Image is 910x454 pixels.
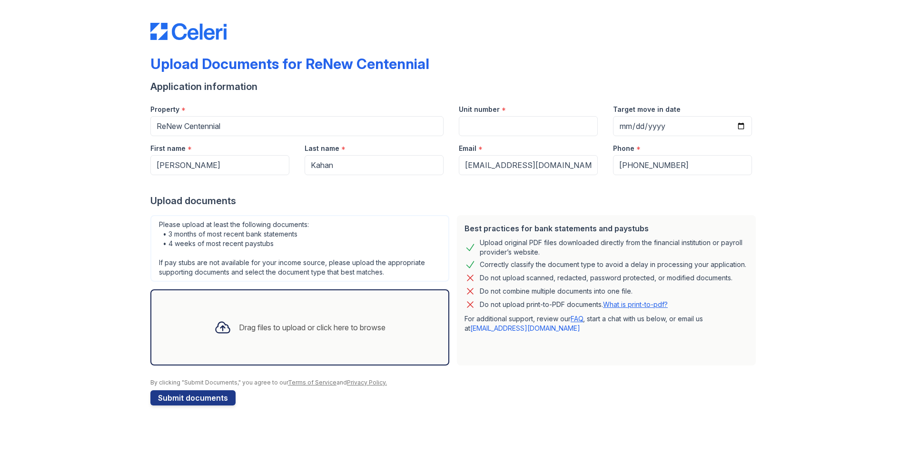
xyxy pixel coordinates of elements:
[465,223,748,234] div: Best practices for bank statements and paystubs
[239,322,386,333] div: Drag files to upload or click here to browse
[150,80,760,93] div: Application information
[150,105,179,114] label: Property
[347,379,387,386] a: Privacy Policy.
[305,144,339,153] label: Last name
[470,324,580,332] a: [EMAIL_ADDRESS][DOMAIN_NAME]
[459,144,476,153] label: Email
[150,215,449,282] div: Please upload at least the following documents: • 3 months of most recent bank statements • 4 wee...
[613,105,681,114] label: Target move in date
[459,105,500,114] label: Unit number
[465,314,748,333] p: For additional support, review our , start a chat with us below, or email us at
[150,379,760,386] div: By clicking "Submit Documents," you agree to our and
[288,379,336,386] a: Terms of Service
[150,194,760,207] div: Upload documents
[150,55,429,72] div: Upload Documents for ReNew Centennial
[480,259,746,270] div: Correctly classify the document type to avoid a delay in processing your application.
[150,23,227,40] img: CE_Logo_Blue-a8612792a0a2168367f1c8372b55b34899dd931a85d93a1a3d3e32e68fde9ad4.png
[150,390,236,405] button: Submit documents
[150,144,186,153] label: First name
[480,286,633,297] div: Do not combine multiple documents into one file.
[480,238,748,257] div: Upload original PDF files downloaded directly from the financial institution or payroll provider’...
[480,300,668,309] p: Do not upload print-to-PDF documents.
[603,300,668,308] a: What is print-to-pdf?
[613,144,634,153] label: Phone
[571,315,583,323] a: FAQ
[480,272,732,284] div: Do not upload scanned, redacted, password protected, or modified documents.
